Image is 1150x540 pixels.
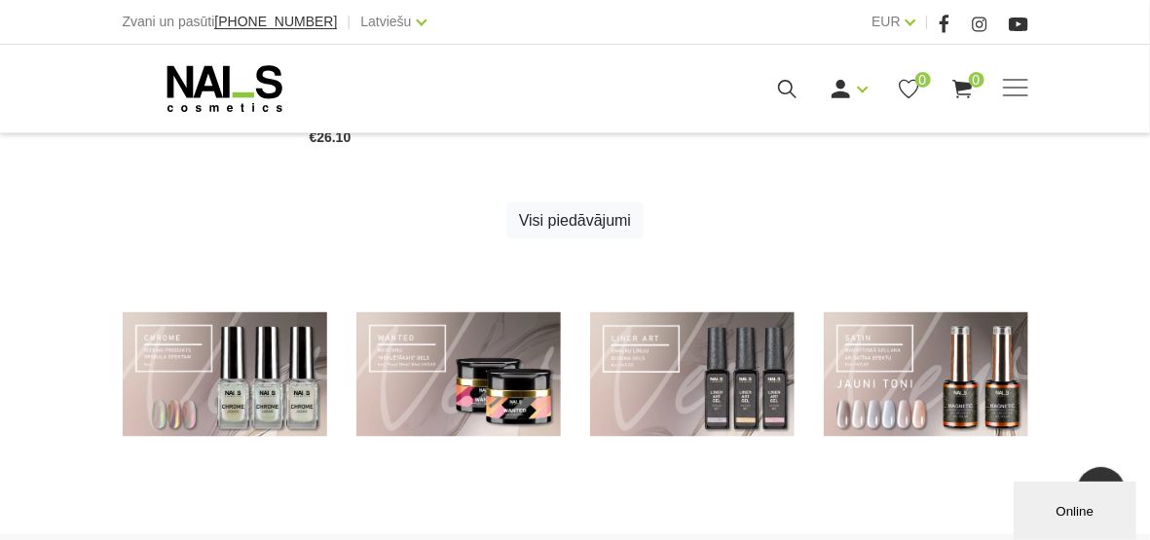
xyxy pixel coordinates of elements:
a: Visi piedāvājumi [506,202,644,239]
a: Latviešu [360,10,411,33]
span: | [925,10,929,34]
a: 0 [950,77,975,101]
span: 0 [969,72,984,88]
div: Zvani un pasūti [123,10,338,34]
span: [PHONE_NUMBER] [214,14,337,29]
a: [PHONE_NUMBER] [214,15,337,29]
span: €26.10 [310,129,352,145]
iframe: chat widget [1014,478,1140,540]
span: 0 [915,72,931,88]
a: EUR [872,10,901,33]
span: | [347,10,351,34]
a: 0 [897,77,921,101]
